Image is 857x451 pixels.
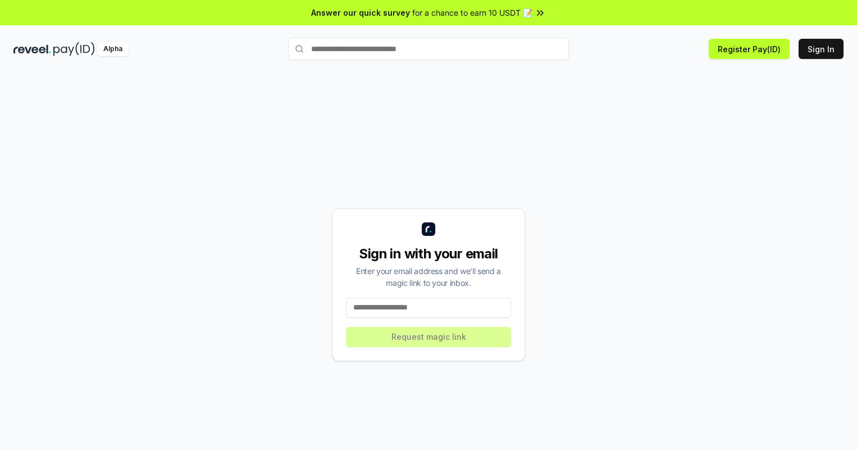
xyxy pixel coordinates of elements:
img: logo_small [422,222,435,236]
span: for a chance to earn 10 USDT 📝 [412,7,532,19]
button: Sign In [799,39,844,59]
img: reveel_dark [13,42,51,56]
span: Answer our quick survey [311,7,410,19]
div: Alpha [97,42,129,56]
div: Enter your email address and we’ll send a magic link to your inbox. [346,265,511,289]
img: pay_id [53,42,95,56]
button: Register Pay(ID) [709,39,790,59]
div: Sign in with your email [346,245,511,263]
